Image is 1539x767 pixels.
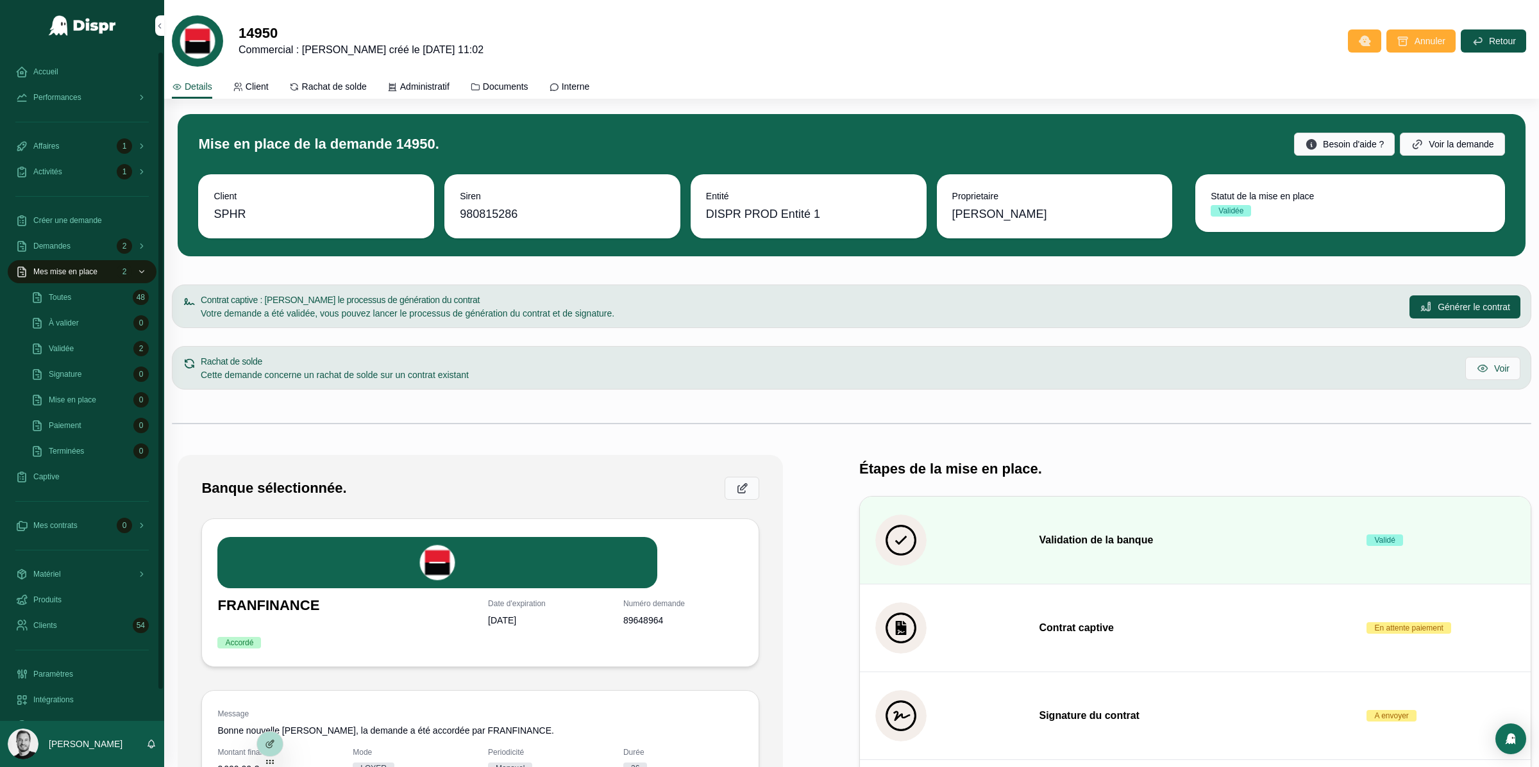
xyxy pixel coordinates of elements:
[23,414,156,437] a: Paiement0
[201,370,469,380] span: Cette demande concerne un rachat de solde sur un contrat existant
[133,418,149,433] div: 0
[353,747,473,757] span: Mode
[8,588,156,611] a: Produits
[133,392,149,408] div: 0
[400,80,450,93] span: Administratif
[488,747,608,757] span: Periodicité
[33,67,58,77] span: Accueil
[201,368,1455,381] div: Cette demande concerne un rachat de solde sur un contrat existant
[1374,710,1408,722] div: A envoyer
[33,669,73,679] span: Paramètres
[49,292,71,302] span: Toutes
[133,315,149,331] div: 0
[623,598,743,609] span: Numéro demande
[246,80,269,93] span: Client
[623,614,743,627] span: 89648964
[198,135,439,153] h1: Mise en place de la demande 14950.
[1386,29,1456,53] button: Annuler
[859,460,1042,478] h1: Étapes de la mise en place.
[1323,138,1384,151] span: Besoin d'aide ?
[239,42,484,58] span: Commercial : [PERSON_NAME] créé le [DATE] 11:02
[201,479,346,497] h1: Banque sélectionnée.
[133,367,149,382] div: 0
[33,472,60,482] span: Captive
[8,465,156,488] a: Captive
[460,205,665,223] span: 980815286
[172,75,212,99] a: Details
[117,138,132,154] div: 1
[623,747,743,757] span: Durée
[706,190,911,202] span: Entité
[217,747,337,757] span: Montant final
[133,443,149,459] div: 0
[117,518,132,533] div: 0
[133,290,149,305] div: 48
[23,286,156,309] a: Toutes48
[8,160,156,183] a: Activités1
[302,80,367,93] span: Rachat de solde
[1495,723,1526,754] div: Open Intercom Messenger
[289,75,367,101] a: Rachat de solde
[33,595,62,605] span: Produits
[33,141,59,151] span: Affaires
[217,537,657,588] img: FRANFI.png
[33,167,62,177] span: Activités
[48,15,117,36] img: App logo
[8,514,156,537] a: Mes contrats0
[1461,29,1526,53] button: Retour
[33,267,97,277] span: Mes mise en place
[488,614,608,627] span: [DATE]
[1294,133,1395,156] button: Besoin d'aide ?
[33,215,102,226] span: Créer une demande
[8,563,156,586] a: Matériel
[460,190,665,202] span: Siren
[1415,35,1445,47] span: Annuler
[8,260,156,283] a: Mes mise en place2
[8,86,156,109] a: Performances
[23,363,156,386] a: Signature0
[1218,205,1243,217] div: Validée
[1374,534,1395,546] div: Validé
[1489,35,1516,47] span: Retour
[8,135,156,158] a: Affaires1
[549,75,590,101] a: Interne
[225,637,253,648] div: Accordé
[33,569,61,579] span: Matériel
[33,695,74,705] span: Intégrations
[214,190,419,202] span: Client
[185,80,212,93] span: Details
[483,80,528,93] span: Documents
[1211,190,1489,202] span: Statut de la mise en place
[239,24,484,42] h1: 14950
[1039,620,1351,636] h3: Contrat captive
[33,92,81,103] span: Performances
[33,720,60,730] span: Support
[1400,133,1504,156] button: Voir la demande
[1438,301,1510,313] span: Générer le contrat
[49,446,84,456] span: Terminées
[49,395,96,405] span: Mise en place
[470,75,528,101] a: Documents
[1039,532,1351,548] h3: Validation de la banque
[1409,295,1520,318] button: Générer le contrat
[201,308,614,318] span: Votre demande a été validée, vous pouvez lancer le processus de génération du contrat et de signa...
[1465,357,1520,380] button: Voir
[33,241,71,251] span: Demandes
[1429,138,1493,151] span: Voir la demande
[23,440,156,463] a: Terminées0
[1039,708,1351,723] h3: Signature du contrat
[706,205,820,223] span: DISPR PROD Entité 1
[1494,362,1510,375] span: Voir
[49,420,81,431] span: Paiement
[201,357,1455,366] h5: Rachat de solde
[214,205,246,223] span: SPHR
[49,318,79,328] span: À valider
[49,343,74,354] span: Validée
[8,614,156,637] a: Clients54
[8,60,156,83] a: Accueil
[8,235,156,258] a: Demandes2
[117,164,132,179] div: 1
[117,264,132,279] div: 2
[1374,622,1443,634] div: En attente paiement
[201,307,1399,320] div: Votre demande a été validée, vous pouvez lancer le processus de génération du contrat et de signa...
